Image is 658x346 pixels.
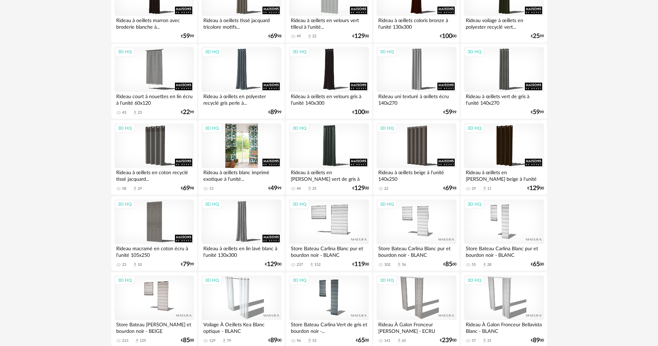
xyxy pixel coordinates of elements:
[183,338,190,343] span: 85
[270,186,277,191] span: 49
[183,34,190,39] span: 59
[487,262,491,267] div: 28
[265,262,281,267] div: € 00
[183,262,190,267] span: 79
[377,124,397,133] div: 3D HQ
[445,262,452,267] span: 85
[138,186,142,191] div: 29
[111,196,197,271] a: 3D HQ Rideau macramé en coton écru à l'unité 105x250 23 Download icon 10 €7999
[529,186,540,191] span: 129
[297,338,301,343] div: 96
[289,92,369,106] div: Rideau à œillets en velours gris à l'unité 140x300
[461,196,547,271] a: 3D HQ Store Bateau Carlina Blanc pur et bourdon noir - BLANC 55 Download icon 28 €6500
[354,186,365,191] span: 129
[198,120,284,195] a: 3D HQ Rideau à œillets blanc imprimé exotique à l'unité... 13 €4999
[377,276,397,285] div: 3D HQ
[181,34,194,39] div: € 99
[209,186,213,191] div: 13
[181,338,194,343] div: € 00
[533,262,540,267] span: 65
[309,262,314,267] span: Download icon
[289,320,369,334] div: Store Bateau Carlina Vert de gris et bourdon noir -...
[307,34,312,39] span: Download icon
[202,16,281,30] div: Rideau à oeillets tissé jacquard tricolore motifs...
[132,110,138,115] span: Download icon
[443,262,456,267] div: € 00
[202,276,222,285] div: 3D HQ
[445,110,452,115] span: 59
[286,44,372,119] a: 3D HQ Rideau à œillets en velours gris à l'unité 140x300 €10000
[533,34,540,39] span: 25
[461,120,547,195] a: 3D HQ Rideau à œillets en [PERSON_NAME] beige à l'unité 130x300 29 Download icon 11 €12900
[384,338,390,343] div: 141
[487,338,491,343] div: 31
[482,262,487,267] span: Download icon
[138,110,142,115] div: 23
[222,338,227,343] span: Download icon
[397,338,402,343] span: Download icon
[111,120,197,195] a: 3D HQ Rideau à œillets en coton recyclé tissé jacquard... 58 Download icon 29 €6998
[114,244,194,258] div: Rideau macramé en coton écru à l'unité 105x250
[270,34,277,39] span: 69
[132,262,138,267] span: Download icon
[289,200,309,209] div: 3D HQ
[312,186,316,191] div: 25
[202,320,281,334] div: Voilage À Oeillets Kea Blanc optique - BLANC
[289,276,309,285] div: 3D HQ
[307,186,312,191] span: Download icon
[270,110,277,115] span: 89
[533,110,540,115] span: 59
[377,320,456,334] div: Rideau À Galon Fronceur [PERSON_NAME] - ECRU
[286,120,372,195] a: 3D HQ Rideau à œillets en [PERSON_NAME] vert de gris à l'unité... 44 Download icon 25 €12900
[352,34,369,39] div: € 00
[115,200,135,209] div: 3D HQ
[352,186,369,191] div: € 00
[181,186,194,191] div: € 98
[122,186,126,191] div: 58
[354,110,365,115] span: 100
[377,92,456,106] div: Rideau uni texturé à œillets écru 140x270
[377,16,456,30] div: Rideau à œillets coloris bronze à l'unité 130x300
[373,44,459,119] a: 3D HQ Rideau uni texturé à œillets écru 140x270 €5999
[377,244,456,258] div: Store Bateau Carlina Blanc pur et bourdon noir - BLANC
[114,168,194,182] div: Rideau à œillets en coton recyclé tissé jacquard...
[352,262,369,267] div: € 00
[297,34,301,39] div: 49
[358,338,365,343] span: 65
[289,244,369,258] div: Store Bateau Carlina Blanc pur et bourdon noir - BLANC
[183,110,190,115] span: 22
[354,262,365,267] span: 119
[114,320,194,334] div: Store Bateau [PERSON_NAME] et bourdon noir - BEIGE
[202,200,222,209] div: 3D HQ
[267,262,277,267] span: 129
[377,168,456,182] div: Rideau à œillets beige à l'unité 140x250
[202,124,222,133] div: 3D HQ
[135,338,140,343] span: Download icon
[482,186,487,191] span: Download icon
[268,338,281,343] div: € 00
[227,338,231,343] div: 79
[198,44,284,119] a: 3D HQ Rideau à œillets en polyester recyclé gris perle à... €8999
[270,338,277,343] span: 89
[464,244,544,258] div: Store Bateau Carlina Blanc pur et bourdon noir - BLANC
[114,16,194,30] div: Rideau à oeillets marron avec broderie blanche à...
[354,34,365,39] span: 129
[286,196,372,271] a: 3D HQ Store Bateau Carlina Blanc pur et bourdon noir - BLANC 237 Download icon 152 €11900
[138,262,142,267] div: 10
[114,92,194,106] div: Rideau court à nouettes en lin écru à l'unité 60x120
[472,338,476,343] div: 57
[198,196,284,271] a: 3D HQ Rideau à œillets en lin lavé blanc à l'unité 130x300 €12900
[384,186,388,191] div: 22
[472,262,476,267] div: 55
[527,186,544,191] div: € 00
[289,124,309,133] div: 3D HQ
[140,338,146,343] div: 129
[464,276,484,285] div: 3D HQ
[472,186,476,191] div: 29
[122,110,126,115] div: 43
[183,186,190,191] span: 69
[464,124,484,133] div: 3D HQ
[307,338,312,343] span: Download icon
[384,262,390,267] div: 102
[115,276,135,285] div: 3D HQ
